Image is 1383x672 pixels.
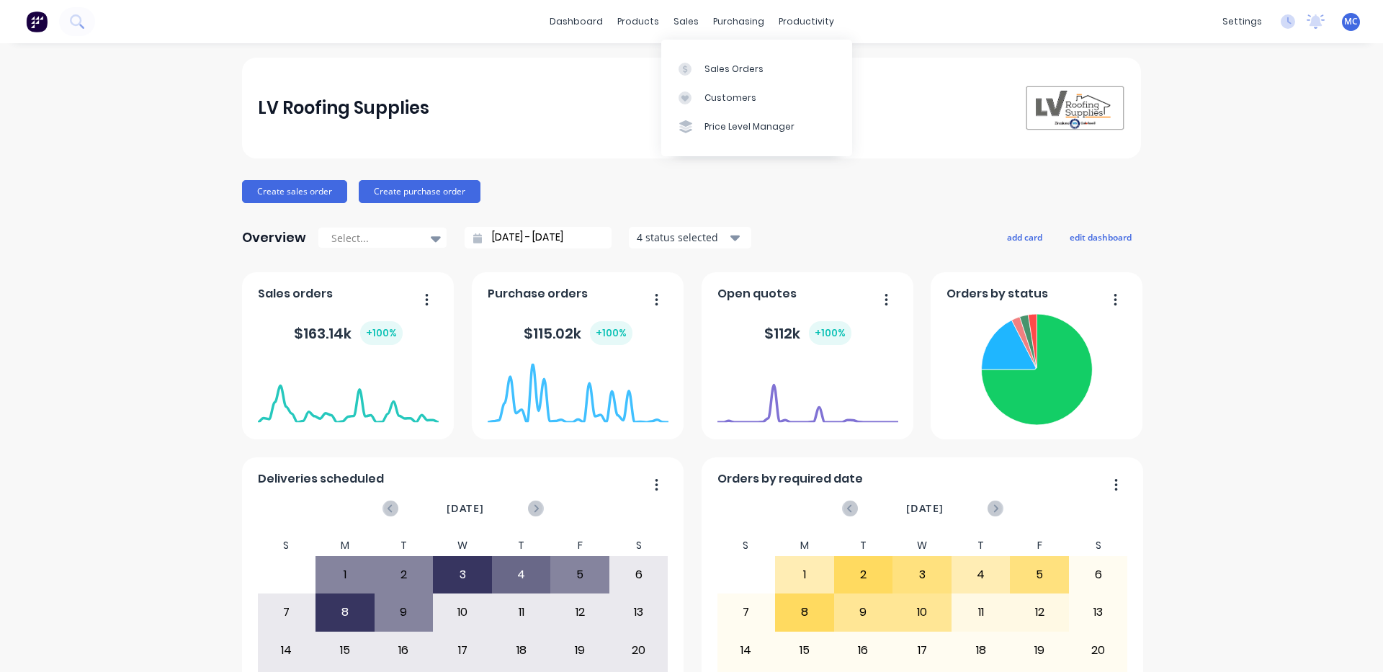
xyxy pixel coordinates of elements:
[375,594,433,630] div: 9
[610,632,668,668] div: 20
[717,535,776,556] div: S
[242,223,306,252] div: Overview
[551,632,609,668] div: 19
[704,91,756,104] div: Customers
[610,11,666,32] div: products
[609,535,668,556] div: S
[717,470,863,488] span: Orders by required date
[434,594,491,630] div: 10
[316,557,374,593] div: 1
[637,230,728,245] div: 4 status selected
[493,632,550,668] div: 18
[542,11,610,32] a: dashboard
[316,594,374,630] div: 8
[493,557,550,593] div: 4
[809,321,851,345] div: + 100 %
[242,180,347,203] button: Create sales order
[610,557,668,593] div: 6
[1344,15,1358,28] span: MC
[776,557,833,593] div: 1
[258,594,315,630] div: 7
[258,285,333,303] span: Sales orders
[26,11,48,32] img: Factory
[524,321,632,345] div: $ 115.02k
[835,557,892,593] div: 2
[1215,11,1269,32] div: settings
[433,535,492,556] div: W
[316,632,374,668] div: 15
[776,594,833,630] div: 8
[906,501,944,516] span: [DATE]
[661,112,852,141] a: Price Level Manager
[1011,557,1068,593] div: 5
[717,594,775,630] div: 7
[1024,85,1125,131] img: LV Roofing Supplies
[360,321,403,345] div: + 100 %
[661,84,852,112] a: Customers
[258,94,429,122] div: LV Roofing Supplies
[893,632,951,668] div: 17
[375,535,434,556] div: T
[590,321,632,345] div: + 100 %
[775,535,834,556] div: M
[359,180,480,203] button: Create purchase order
[447,501,484,516] span: [DATE]
[893,594,951,630] div: 10
[952,632,1010,668] div: 18
[661,54,852,83] a: Sales Orders
[434,632,491,668] div: 17
[629,227,751,248] button: 4 status selected
[434,557,491,593] div: 3
[258,632,315,668] div: 14
[492,535,551,556] div: T
[892,535,952,556] div: W
[946,285,1048,303] span: Orders by status
[1060,228,1141,246] button: edit dashboard
[550,535,609,556] div: F
[717,632,775,668] div: 14
[717,285,797,303] span: Open quotes
[1070,632,1127,668] div: 20
[835,594,892,630] div: 9
[704,63,764,76] div: Sales Orders
[1070,557,1127,593] div: 6
[952,594,1010,630] div: 11
[488,285,588,303] span: Purchase orders
[834,535,893,556] div: T
[893,557,951,593] div: 3
[1070,594,1127,630] div: 13
[610,594,668,630] div: 13
[776,632,833,668] div: 15
[1011,594,1068,630] div: 12
[1010,535,1069,556] div: F
[1011,632,1068,668] div: 19
[706,11,771,32] div: purchasing
[666,11,706,32] div: sales
[952,535,1011,556] div: T
[375,632,433,668] div: 16
[764,321,851,345] div: $ 112k
[375,557,433,593] div: 2
[835,632,892,668] div: 16
[998,228,1052,246] button: add card
[551,557,609,593] div: 5
[551,594,609,630] div: 12
[257,535,316,556] div: S
[315,535,375,556] div: M
[771,11,841,32] div: productivity
[704,120,795,133] div: Price Level Manager
[952,557,1010,593] div: 4
[493,594,550,630] div: 11
[1069,535,1128,556] div: S
[294,321,403,345] div: $ 163.14k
